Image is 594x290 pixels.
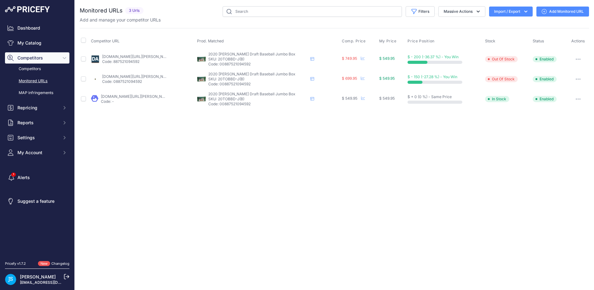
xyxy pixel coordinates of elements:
[17,55,58,61] span: Competitors
[342,96,357,101] span: $ 549.95
[208,77,308,82] p: SKU: 20TOBBD-J(B)
[5,117,69,128] button: Reports
[5,22,69,34] a: Dashboard
[208,102,308,107] p: Code: 00887521094592
[408,39,434,44] span: Price Position
[5,172,69,183] a: Alerts
[536,7,589,17] a: Add Monitored URL
[408,39,436,44] button: Price Position
[91,39,120,43] span: Competitor URL
[342,56,357,61] span: $ 749.95
[342,39,367,44] button: Comp. Price
[5,22,69,254] nav: Sidebar
[408,74,457,79] span: $ - 150 (-27.28 %) - You Win
[485,76,518,82] span: Out Of Stock
[379,96,395,101] span: $ 549.95
[571,39,585,43] span: Actions
[408,55,459,59] span: $ - 200 (-36.37 %) - You Win
[208,62,308,67] p: Code: 00887521094592
[101,94,171,99] a: [DOMAIN_NAME][URL][PERSON_NAME]
[102,54,172,59] a: [DOMAIN_NAME][URL][PERSON_NAME]
[80,6,123,15] h2: Monitored URLs
[5,88,69,98] a: MAP infringements
[102,79,167,84] p: Code: 0887521094592
[101,99,166,104] p: Code: -
[342,76,357,81] span: $ 699.95
[5,37,69,49] a: My Catalog
[5,76,69,87] a: Monitored URLs
[5,6,50,12] img: Pricefy Logo
[80,17,161,23] p: Add and manage your competitor URLs
[379,56,395,61] span: $ 549.95
[17,135,58,141] span: Settings
[438,6,485,17] button: Massive Actions
[5,147,69,158] button: My Account
[379,39,397,44] span: My Price
[408,94,452,99] span: $ + 0 (0 %) - Same Price
[489,7,533,17] button: Import / Export
[17,105,58,111] span: Repricing
[533,56,557,62] span: Enabled
[38,261,50,266] span: New
[208,72,295,76] span: 2020 [PERSON_NAME] Draft Baseball Jumbo Box
[485,96,509,102] span: In Stock
[533,39,544,43] span: Status
[17,120,58,126] span: Reports
[485,39,495,43] span: Stock
[102,74,172,79] a: [DOMAIN_NAME][URL][PERSON_NAME]
[379,76,395,81] span: $ 549.95
[533,76,557,82] span: Enabled
[342,39,366,44] span: Comp. Price
[208,82,308,87] p: Code: 00887521094592
[208,52,295,56] span: 2020 [PERSON_NAME] Draft Baseball Jumbo Box
[223,6,402,17] input: Search
[197,39,224,43] span: Prod. Matched
[5,196,69,207] a: Suggest a feature
[17,150,58,156] span: My Account
[379,39,398,44] button: My Price
[208,57,308,62] p: SKU: 20TOBBD-J(B)
[20,274,56,279] a: [PERSON_NAME]
[5,261,26,266] div: Pricefy v1.7.2
[5,52,69,64] button: Competitors
[208,97,308,102] p: SKU: 20TOBBD-J(B)
[208,92,295,96] span: 2020 [PERSON_NAME] Draft Baseball Jumbo Box
[20,280,85,285] a: [EMAIL_ADDRESS][DOMAIN_NAME]
[406,6,435,17] button: Filters
[51,261,69,266] a: Changelog
[533,96,557,102] span: Enabled
[5,102,69,113] button: Repricing
[125,7,144,14] span: 3 Urls
[485,56,518,62] span: Out Of Stock
[5,132,69,143] button: Settings
[5,64,69,74] a: Competitors
[102,59,167,64] p: Code: 887521094592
